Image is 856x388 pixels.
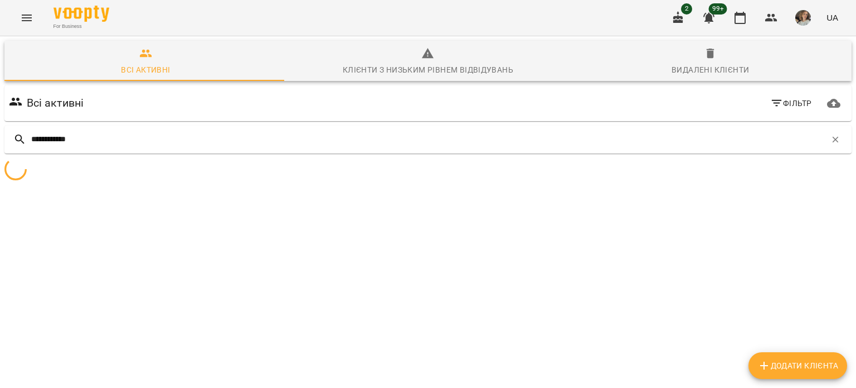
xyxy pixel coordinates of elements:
[27,94,84,112] h6: Всі активні
[53,6,109,22] img: Voopty Logo
[343,63,513,76] div: Клієнти з низьким рівнем відвідувань
[53,23,109,30] span: For Business
[709,3,727,15] span: 99+
[766,93,816,113] button: Фільтр
[826,12,838,23] span: UA
[822,7,843,28] button: UA
[121,63,170,76] div: Всі активні
[681,3,692,15] span: 2
[13,4,40,31] button: Menu
[770,97,812,110] span: Фільтр
[795,10,811,26] img: 32c0240b4d36dd2a5551494be5772e58.jpg
[672,63,749,76] div: Видалені клієнти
